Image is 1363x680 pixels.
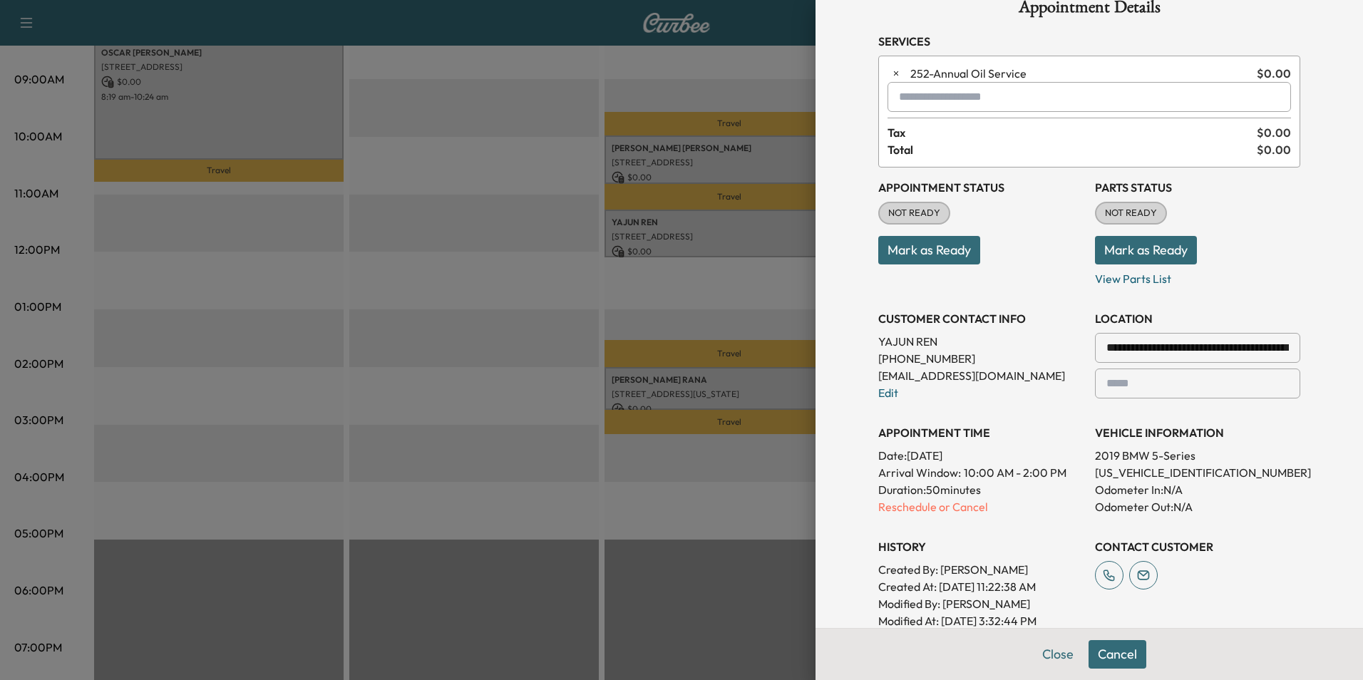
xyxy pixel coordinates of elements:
[878,350,1084,367] p: [PHONE_NUMBER]
[1095,264,1300,287] p: View Parts List
[878,310,1084,327] h3: CUSTOMER CONTACT INFO
[878,236,980,264] button: Mark as Ready
[1095,538,1300,555] h3: CONTACT CUSTOMER
[1095,424,1300,441] h3: VEHICLE INFORMATION
[878,447,1084,464] p: Date: [DATE]
[1095,498,1300,515] p: Odometer Out: N/A
[1033,640,1083,669] button: Close
[888,141,1257,158] span: Total
[1095,310,1300,327] h3: LOCATION
[910,65,1251,82] span: Annual Oil Service
[1089,640,1146,669] button: Cancel
[1257,141,1291,158] span: $ 0.00
[878,481,1084,498] p: Duration: 50 minutes
[878,595,1084,612] p: Modified By : [PERSON_NAME]
[878,424,1084,441] h3: APPOINTMENT TIME
[878,578,1084,595] p: Created At : [DATE] 11:22:38 AM
[964,464,1066,481] span: 10:00 AM - 2:00 PM
[878,498,1084,515] p: Reschedule or Cancel
[1095,464,1300,481] p: [US_VEHICLE_IDENTIFICATION_NUMBER]
[878,538,1084,555] h3: History
[878,367,1084,384] p: [EMAIL_ADDRESS][DOMAIN_NAME]
[1095,179,1300,196] h3: Parts Status
[878,612,1084,629] p: Modified At : [DATE] 3:32:44 PM
[878,33,1300,50] h3: Services
[1096,206,1166,220] span: NOT READY
[1095,236,1197,264] button: Mark as Ready
[1257,124,1291,141] span: $ 0.00
[1095,447,1300,464] p: 2019 BMW 5-Series
[878,386,898,400] a: Edit
[878,561,1084,578] p: Created By : [PERSON_NAME]
[878,464,1084,481] p: Arrival Window:
[1095,481,1300,498] p: Odometer In: N/A
[878,179,1084,196] h3: Appointment Status
[878,333,1084,350] p: YAJUN REN
[880,206,949,220] span: NOT READY
[1257,65,1291,82] span: $ 0.00
[888,124,1257,141] span: Tax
